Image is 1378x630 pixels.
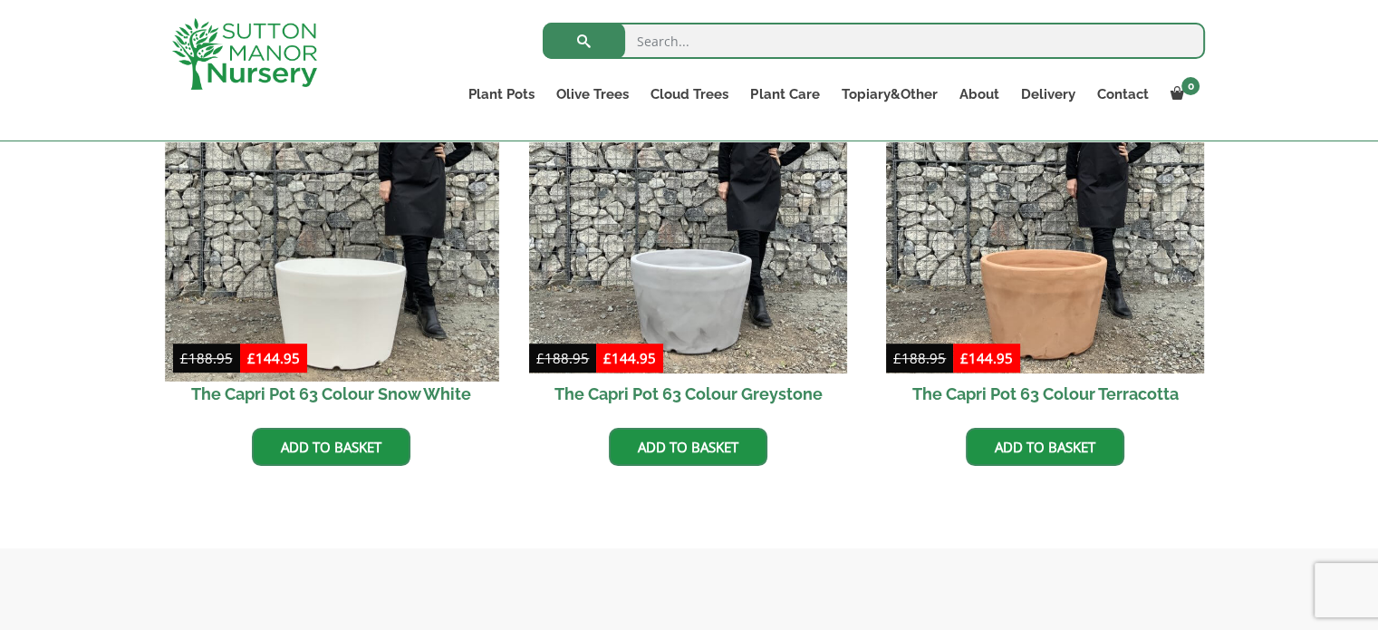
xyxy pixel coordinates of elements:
bdi: 144.95 [247,349,300,367]
span: £ [893,349,901,367]
a: Plant Pots [458,82,545,107]
a: Topiary&Other [830,82,948,107]
span: £ [603,349,612,367]
span: £ [180,349,188,367]
a: Sale! The Capri Pot 63 Colour Snow White [173,55,491,414]
a: Plant Care [739,82,830,107]
input: Search... [543,23,1205,59]
a: Add to basket: “The Capri Pot 63 Colour Greystone” [609,428,767,466]
a: Olive Trees [545,82,640,107]
a: Contact [1085,82,1159,107]
a: 0 [1159,82,1205,107]
span: £ [960,349,968,367]
bdi: 188.95 [536,349,589,367]
span: £ [247,349,255,367]
a: Sale! The Capri Pot 63 Colour Greystone [529,55,847,414]
h2: The Capri Pot 63 Colour Terracotta [886,373,1204,414]
a: Cloud Trees [640,82,739,107]
img: The Capri Pot 63 Colour Terracotta [886,55,1204,373]
bdi: 144.95 [960,349,1013,367]
bdi: 144.95 [603,349,656,367]
span: £ [536,349,544,367]
bdi: 188.95 [180,349,233,367]
h2: The Capri Pot 63 Colour Snow White [173,373,491,414]
img: The Capri Pot 63 Colour Snow White [165,48,498,382]
a: Add to basket: “The Capri Pot 63 Colour Snow White” [252,428,410,466]
span: 0 [1181,77,1200,95]
bdi: 188.95 [893,349,946,367]
img: The Capri Pot 63 Colour Greystone [529,55,847,373]
a: About [948,82,1009,107]
h2: The Capri Pot 63 Colour Greystone [529,373,847,414]
img: logo [172,18,317,90]
a: Add to basket: “The Capri Pot 63 Colour Terracotta” [966,428,1124,466]
a: Delivery [1009,82,1085,107]
a: Sale! The Capri Pot 63 Colour Terracotta [886,55,1204,414]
